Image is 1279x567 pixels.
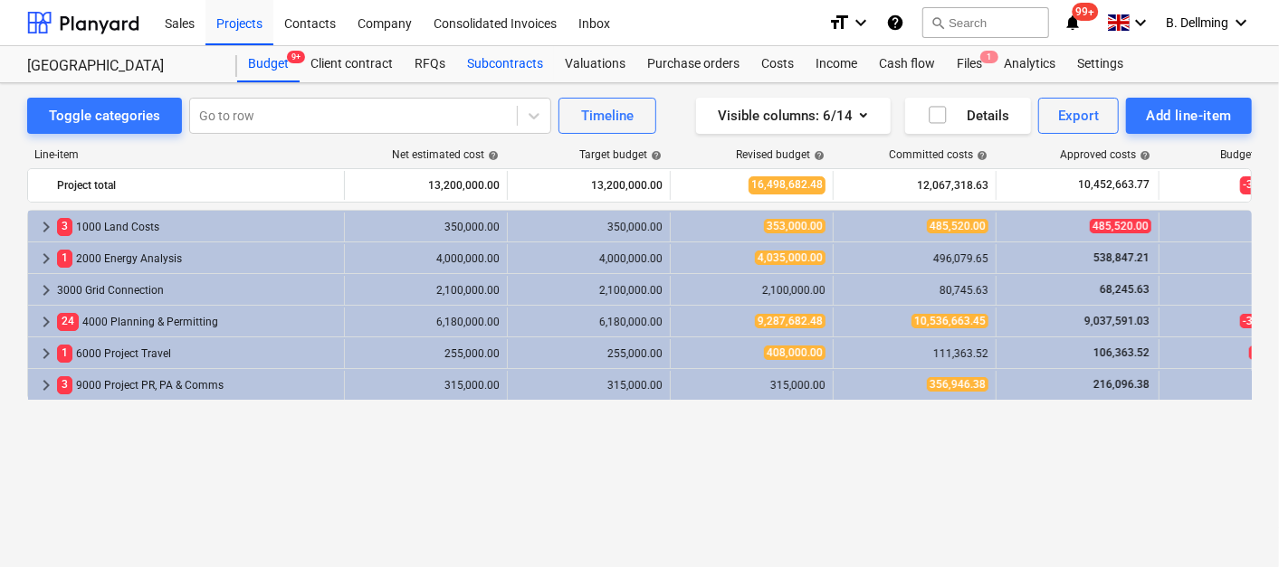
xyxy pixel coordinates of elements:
span: keyboard_arrow_right [35,216,57,238]
div: Export [1058,104,1100,128]
span: 9,037,591.03 [1083,315,1151,327]
a: Budget9+ [237,46,300,82]
div: Committed costs [889,148,988,161]
a: Income [805,46,868,82]
span: 68,245.63 [1098,283,1151,296]
button: Toggle categories [27,98,182,134]
span: 216,096.38 [1092,378,1151,391]
div: 6000 Project Travel [57,339,337,368]
i: keyboard_arrow_down [1230,12,1252,33]
div: Visible columns : 6/14 [718,104,869,128]
i: keyboard_arrow_down [1130,12,1151,33]
i: Knowledge base [886,12,904,33]
span: 485,520.00 [927,219,988,233]
a: Subcontracts [456,46,554,82]
div: Revised budget [736,148,825,161]
i: notifications [1064,12,1082,33]
a: Client contract [300,46,404,82]
div: 2,100,000.00 [515,284,663,297]
span: 408,000.00 [764,345,826,360]
div: 2,100,000.00 [678,284,826,297]
div: 2000 Energy Analysis [57,244,337,273]
span: 9,287,682.48 [755,314,826,328]
span: 99+ [1073,3,1099,21]
a: Valuations [554,46,636,82]
div: Line-item [27,148,344,161]
a: RFQs [404,46,456,82]
span: 485,520.00 [1090,219,1151,233]
div: Timeline [581,104,634,128]
span: 3 [57,376,72,393]
div: 80,745.63 [841,284,988,297]
button: Add line-item [1126,98,1252,134]
iframe: Chat Widget [1188,480,1279,567]
span: 24 [57,313,79,330]
span: keyboard_arrow_right [35,248,57,269]
span: 4,035,000.00 [755,250,826,265]
span: 16,498,682.48 [749,176,826,194]
div: Budget [237,46,300,82]
div: 4,000,000.00 [515,252,663,265]
a: Settings [1066,46,1134,82]
div: 13,200,000.00 [352,171,500,200]
div: 255,000.00 [515,347,663,360]
i: format_size [828,12,850,33]
a: Costs [750,46,805,82]
div: Details [927,104,1009,128]
div: Cash flow [868,46,946,82]
div: Toggle categories [49,104,160,128]
div: 1000 Land Costs [57,213,337,241]
div: 496,079.65 [841,252,988,265]
span: 3 [57,218,72,235]
i: keyboard_arrow_down [850,12,872,33]
span: 10,452,663.77 [1076,177,1151,193]
span: help [1136,150,1150,161]
span: keyboard_arrow_right [35,311,57,333]
div: Chatt-widget [1188,480,1279,567]
span: 538,847.21 [1092,251,1151,264]
span: 106,363.52 [1092,346,1151,359]
span: B. Dellming [1166,15,1228,30]
button: Export [1038,98,1120,134]
div: 6,180,000.00 [352,316,500,328]
div: 315,000.00 [515,379,663,392]
button: Visible columns:6/14 [696,98,891,134]
span: search [931,15,945,30]
div: Add line-item [1146,104,1232,128]
span: help [810,150,825,161]
div: Target budget [579,148,662,161]
button: Timeline [558,98,656,134]
span: 353,000.00 [764,219,826,233]
span: help [647,150,662,161]
span: keyboard_arrow_right [35,279,57,301]
div: 350,000.00 [352,221,500,233]
div: 9000 Project PR, PA & Comms [57,371,337,400]
span: 9+ [287,51,305,63]
div: Approved costs [1060,148,1150,161]
div: 4,000,000.00 [352,252,500,265]
span: 10,536,663.45 [912,314,988,328]
a: Purchase orders [636,46,750,82]
span: keyboard_arrow_right [35,343,57,364]
div: Net estimated cost [392,148,499,161]
div: 315,000.00 [678,379,826,392]
span: help [484,150,499,161]
div: 12,067,318.63 [841,171,988,200]
button: Search [922,7,1049,38]
div: [GEOGRAPHIC_DATA] [27,57,215,76]
div: 111,363.52 [841,347,988,360]
a: Analytics [993,46,1066,82]
div: 6,180,000.00 [515,316,663,328]
div: 315,000.00 [352,379,500,392]
div: 3000 Grid Connection [57,276,337,305]
div: 255,000.00 [352,347,500,360]
div: 2,100,000.00 [352,284,500,297]
span: 1 [57,250,72,267]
